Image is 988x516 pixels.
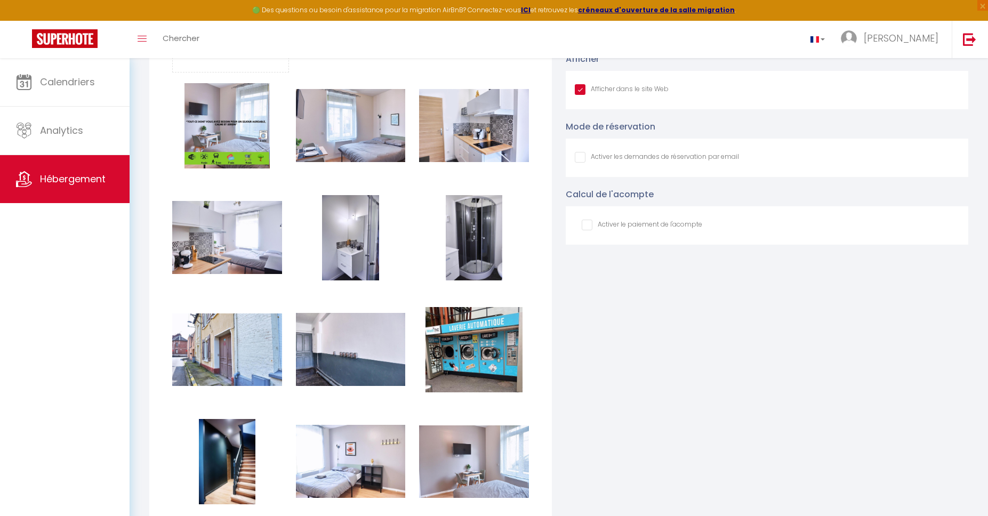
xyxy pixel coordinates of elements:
label: Calcul de l'acompte [566,188,654,201]
span: Hébergement [40,172,106,186]
a: Chercher [155,21,207,58]
span: Analytics [40,124,83,137]
label: Afficher [566,52,599,66]
span: [PERSON_NAME] [864,31,938,45]
span: Calendriers [40,75,95,88]
img: ... [841,30,857,46]
button: Ouvrir le widget de chat LiveChat [9,4,41,36]
img: logout [963,33,976,46]
label: Mode de réservation [566,120,655,133]
img: Super Booking [32,29,98,48]
a: ICI [521,5,531,14]
a: ... [PERSON_NAME] [833,21,952,58]
span: Chercher [163,33,199,44]
a: créneaux d'ouverture de la salle migration [578,5,735,14]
